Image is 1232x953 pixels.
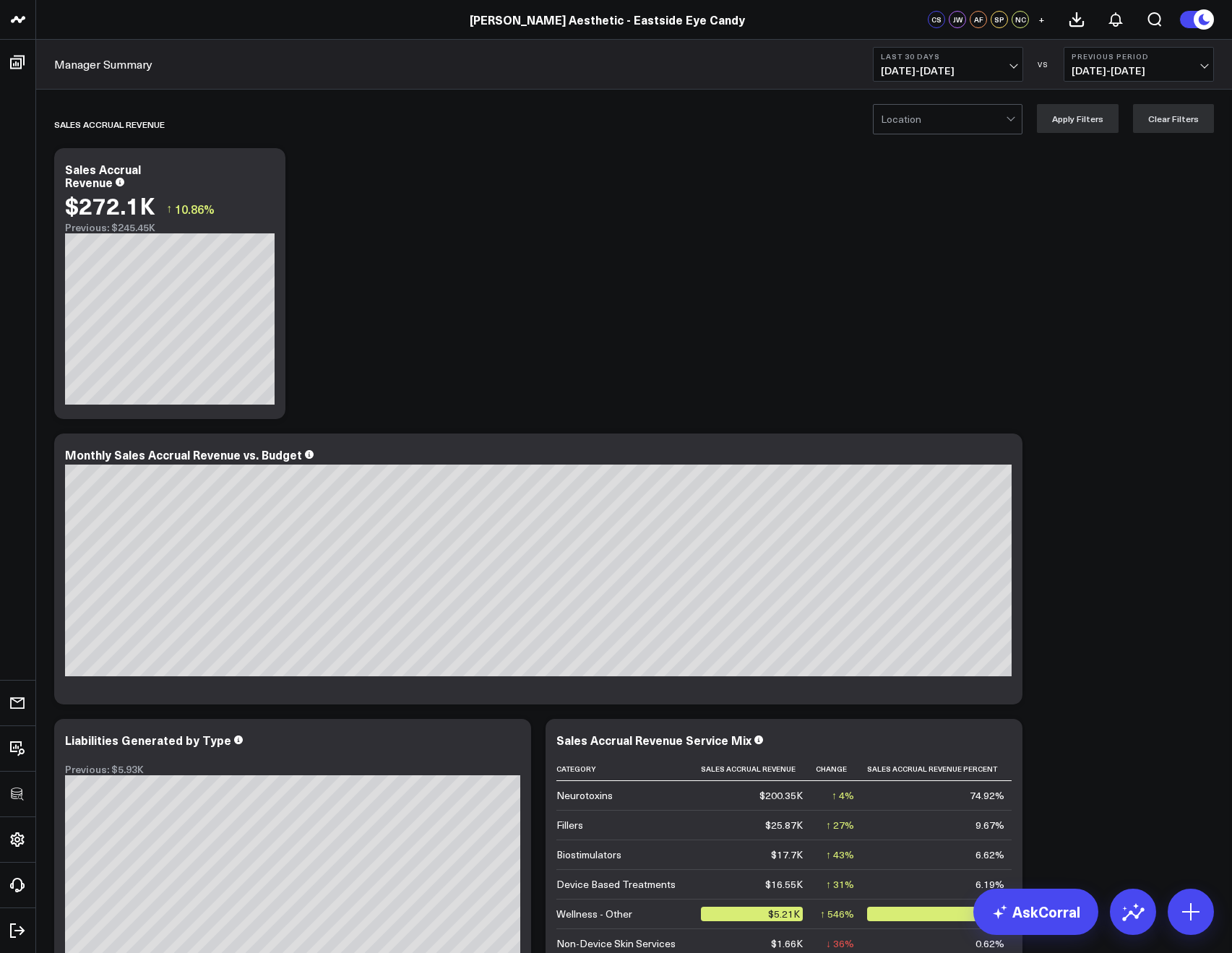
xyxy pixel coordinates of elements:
[867,757,1017,781] th: Sales Accrual Revenue Percent
[826,936,854,951] div: ↓ 36%
[928,11,945,28] div: CS
[166,199,172,218] span: ↑
[973,889,1098,935] a: AskCorral
[867,907,1004,921] div: 1.95%
[470,12,745,27] a: [PERSON_NAME] Aesthetic - Eastside Eye Candy
[975,877,1004,892] div: 6.19%
[556,788,613,803] div: Neurotoxins
[1037,104,1119,133] button: Apply Filters
[765,818,803,832] div: $25.87K
[1033,11,1050,28] button: +
[826,877,854,892] div: ↑ 31%
[65,764,520,775] div: Previous: $5.93K
[65,192,155,218] div: $272.1K
[54,108,165,141] div: Sales Accrual Revenue
[556,907,632,921] div: Wellness - Other
[1012,11,1029,28] div: NC
[975,818,1004,832] div: 9.67%
[881,52,1015,61] b: Last 30 Days
[970,11,987,28] div: AF
[1030,60,1056,69] div: VS
[175,201,215,217] span: 10.86%
[759,788,803,803] div: $200.35K
[701,907,803,921] div: $5.21K
[826,818,854,832] div: ↑ 27%
[556,818,583,832] div: Fillers
[701,757,816,781] th: Sales Accrual Revenue
[556,732,751,748] div: Sales Accrual Revenue Service Mix
[771,936,803,951] div: $1.66K
[949,11,966,28] div: JW
[975,936,1004,951] div: 0.62%
[1072,52,1206,61] b: Previous Period
[54,56,152,72] a: Manager Summary
[970,788,1004,803] div: 74.92%
[991,11,1008,28] div: SP
[826,848,854,862] div: ↑ 43%
[65,447,302,462] div: Monthly Sales Accrual Revenue vs. Budget
[556,757,701,781] th: Category
[832,788,854,803] div: ↑ 4%
[881,65,1015,77] span: [DATE] - [DATE]
[873,47,1023,82] button: Last 30 Days[DATE]-[DATE]
[65,222,275,233] div: Previous: $245.45K
[1072,65,1206,77] span: [DATE] - [DATE]
[975,848,1004,862] div: 6.62%
[65,732,231,748] div: Liabilities Generated by Type
[556,848,621,862] div: Biostimulators
[771,848,803,862] div: $17.7K
[1064,47,1214,82] button: Previous Period[DATE]-[DATE]
[816,757,867,781] th: Change
[820,907,854,921] div: ↑ 546%
[556,877,676,892] div: Device Based Treatments
[1038,14,1045,25] span: +
[65,161,141,190] div: Sales Accrual Revenue
[1133,104,1214,133] button: Clear Filters
[556,936,676,951] div: Non-Device Skin Services
[765,877,803,892] div: $16.55K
